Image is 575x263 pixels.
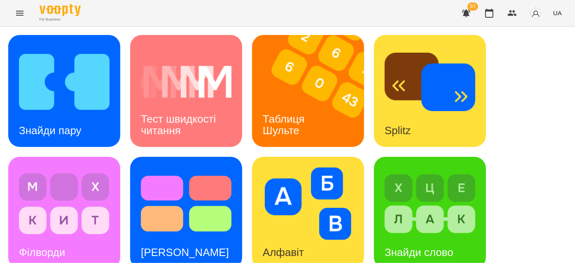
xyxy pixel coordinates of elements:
[550,5,565,21] button: UA
[8,35,120,147] a: Знайди паруЗнайди пару
[10,3,30,23] button: Menu
[263,246,304,258] h3: Алфавіт
[19,124,82,137] h3: Знайди пару
[141,168,231,240] img: Тест Струпа
[19,246,65,258] h3: Філворди
[374,35,486,147] a: SplitzSplitz
[40,4,81,16] img: Voopty Logo
[263,113,308,136] h3: Таблиця Шульте
[141,246,229,258] h3: [PERSON_NAME]
[141,113,219,136] h3: Тест швидкості читання
[40,17,81,22] span: For Business
[385,124,411,137] h3: Splitz
[385,246,453,258] h3: Знайди слово
[263,168,353,240] img: Алфавіт
[385,168,475,240] img: Знайди слово
[467,2,478,11] span: 51
[252,35,374,147] img: Таблиця Шульте
[19,168,110,240] img: Філворди
[141,46,231,118] img: Тест швидкості читання
[19,46,110,118] img: Знайди пару
[385,46,475,118] img: Splitz
[252,35,364,147] a: Таблиця ШультеТаблиця Шульте
[530,7,542,19] img: avatar_s.png
[553,9,562,17] span: UA
[130,35,242,147] a: Тест швидкості читанняТест швидкості читання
